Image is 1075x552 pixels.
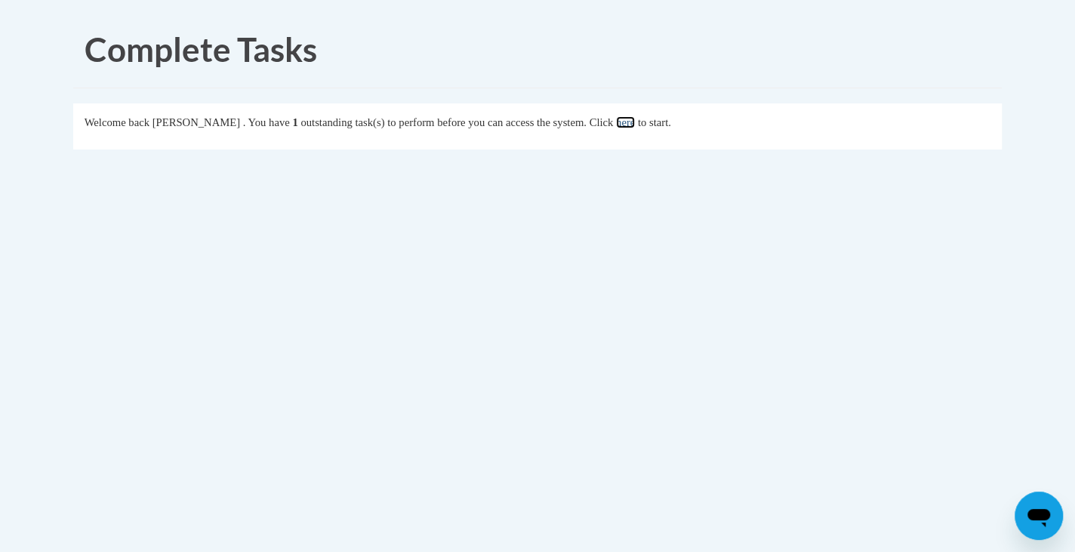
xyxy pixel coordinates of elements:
iframe: Button to launch messaging window [1015,492,1063,540]
span: . You have [243,116,290,128]
span: outstanding task(s) to perform before you can access the system. Click [300,116,613,128]
span: 1 [292,116,297,128]
span: Welcome back [85,116,149,128]
a: here [616,116,635,128]
span: to start. [638,116,671,128]
span: [PERSON_NAME] [152,116,240,128]
span: Complete Tasks [85,29,317,69]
